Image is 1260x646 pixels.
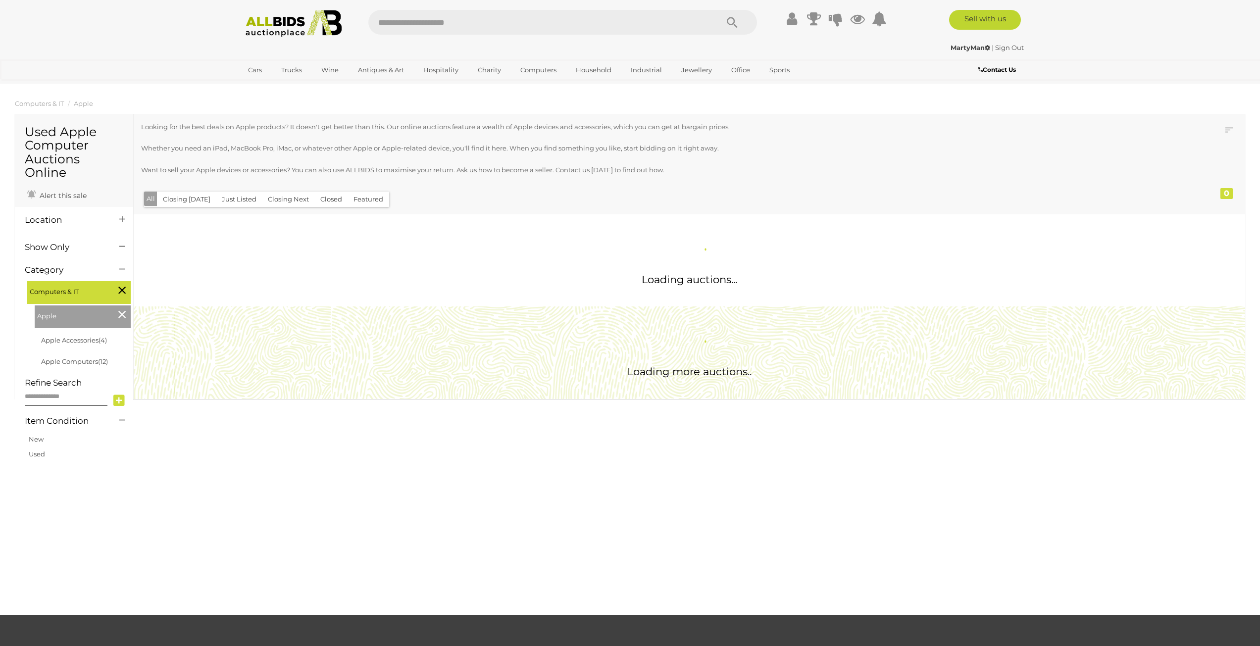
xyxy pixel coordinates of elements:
[949,10,1021,30] a: Sell with us
[157,192,216,207] button: Closing [DATE]
[992,44,994,51] span: |
[275,62,308,78] a: Trucks
[15,99,64,107] a: Computers & IT
[995,44,1024,51] a: Sign Out
[1220,188,1233,199] div: 0
[951,44,992,51] a: MartyMan
[725,62,756,78] a: Office
[41,336,107,344] a: Apple Accessories(4)
[417,62,465,78] a: Hospitality
[25,187,89,202] a: Alert this sale
[763,62,796,78] a: Sports
[315,62,345,78] a: Wine
[25,125,123,180] h1: Used Apple Computer Auctions Online
[262,192,315,207] button: Closing Next
[25,243,104,252] h4: Show Only
[242,78,325,95] a: [GEOGRAPHIC_DATA]
[240,10,348,37] img: Allbids.com.au
[675,62,718,78] a: Jewellery
[144,192,157,206] button: All
[25,416,104,426] h4: Item Condition
[37,308,111,322] span: Apple
[216,192,262,207] button: Just Listed
[514,62,563,78] a: Computers
[99,336,107,344] span: (4)
[642,273,737,286] span: Loading auctions...
[25,265,104,275] h4: Category
[141,143,1139,154] p: Whether you need an iPad, MacBook Pro, iMac, or whatever other Apple or Apple-related device, you...
[471,62,507,78] a: Charity
[74,99,93,107] a: Apple
[37,191,87,200] span: Alert this sale
[25,378,131,388] h4: Refine Search
[624,62,668,78] a: Industrial
[978,64,1018,75] a: Contact Us
[348,192,389,207] button: Featured
[41,357,108,365] a: Apple Computers(12)
[314,192,348,207] button: Closed
[569,62,618,78] a: Household
[951,44,990,51] strong: MartyMan
[29,450,45,458] a: Used
[707,10,757,35] button: Search
[29,435,44,443] a: New
[141,121,1139,133] p: Looking for the best deals on Apple products? It doesn't get better than this. Our online auction...
[30,284,104,298] span: Computers & IT
[352,62,410,78] a: Antiques & Art
[98,357,108,365] span: (12)
[141,164,1139,176] p: Want to sell your Apple devices or accessories? You can also use ALLBIDS to maximise your return....
[978,66,1016,73] b: Contact Us
[25,215,104,225] h4: Location
[242,62,268,78] a: Cars
[627,365,752,378] span: Loading more auctions..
